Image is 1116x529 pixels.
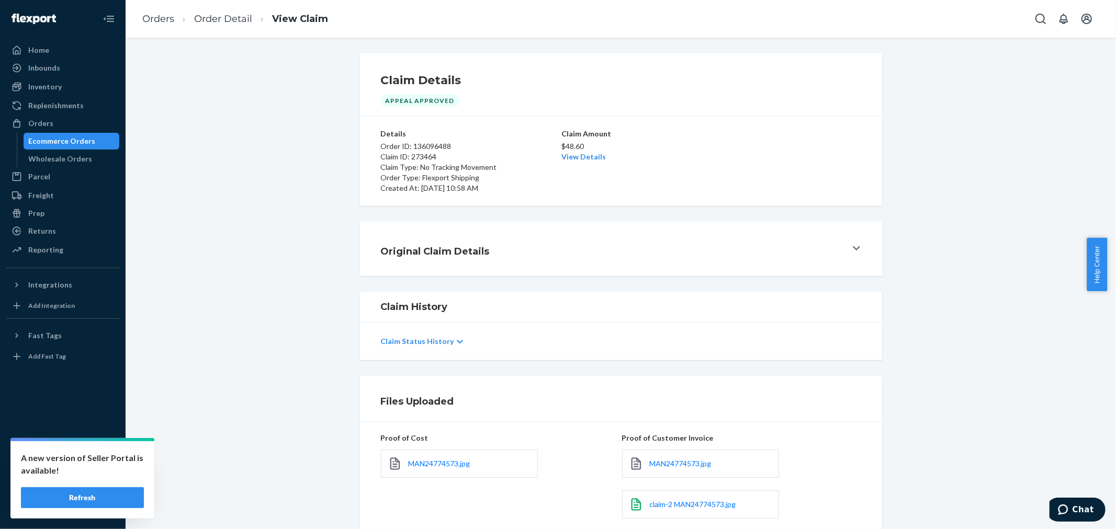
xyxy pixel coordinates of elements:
[28,245,63,255] div: Reporting
[272,13,328,25] a: View Claim
[28,190,54,201] div: Freight
[29,136,96,146] div: Ecommerce Orders
[1050,498,1106,524] iframe: Opens a widget where you can chat to one of our agents
[1087,238,1107,291] button: Help Center
[6,500,119,516] button: Give Feedback
[28,118,53,129] div: Orders
[381,141,559,152] p: Order ID: 136096488
[24,133,120,149] a: Ecommerce Orders
[650,458,712,469] a: MAN24774573.jpg
[381,129,559,139] p: Details
[12,14,56,24] img: Flexport logo
[650,500,736,509] span: claim-2 MAN24774573.jpg
[650,499,736,510] a: claim-2 MAN24774573.jpg
[28,63,60,73] div: Inbounds
[28,352,66,361] div: Add Fast Tag
[28,100,84,111] div: Replenishments
[98,8,119,29] button: Close Navigation
[561,152,606,161] a: View Details
[381,395,861,408] h1: Files Uploaded
[561,129,681,139] p: Claim Amount
[6,348,119,365] a: Add Fast Tag
[1030,8,1051,29] button: Open Search Box
[134,4,336,34] ol: breadcrumbs
[381,162,559,172] p: Claim Type: No Tracking Movement
[1076,8,1097,29] button: Open account menu
[381,94,459,107] div: Appeal Approved
[381,183,559,193] p: Created At: [DATE] 10:58 AM
[28,330,62,341] div: Fast Tags
[6,446,119,463] a: Settings
[561,141,681,152] p: $48.60
[29,154,93,164] div: Wholesale Orders
[194,13,252,25] a: Order Detail
[21,487,144,508] button: Refresh
[6,482,119,499] a: Help Center
[6,241,119,258] a: Reporting
[360,222,882,276] button: Original Claim Details
[28,208,44,218] div: Prep
[1053,8,1074,29] button: Open notifications
[6,60,119,76] a: Inbounds
[622,433,861,443] p: Proof of Customer Invoice
[28,280,72,290] div: Integrations
[381,300,861,314] h1: Claim History
[650,459,712,468] span: MAN24774573.jpg
[6,277,119,293] button: Integrations
[381,152,559,162] p: Claim ID: 273464
[24,151,120,167] a: Wholesale Orders
[381,245,490,258] h1: Original Claim Details
[6,42,119,59] a: Home
[6,223,119,239] a: Returns
[6,464,119,481] button: Talk to Support
[28,226,56,236] div: Returns
[6,327,119,344] button: Fast Tags
[381,336,454,347] p: Claim Status History
[28,171,50,182] div: Parcel
[381,433,620,443] p: Proof of Cost
[6,115,119,132] a: Orders
[6,205,119,222] a: Prep
[6,187,119,204] a: Freight
[381,72,861,89] h1: Claim Details
[6,297,119,314] a: Add Integration
[28,45,49,55] div: Home
[6,168,119,185] a: Parcel
[381,172,559,183] p: Order Type: Flexport Shipping
[28,301,75,310] div: Add Integration
[409,458,470,469] a: MAN24774573.jpg
[409,459,470,468] span: MAN24774573.jpg
[142,13,174,25] a: Orders
[6,78,119,95] a: Inventory
[28,82,62,92] div: Inventory
[6,97,119,114] a: Replenishments
[21,452,144,477] p: A new version of Seller Portal is available!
